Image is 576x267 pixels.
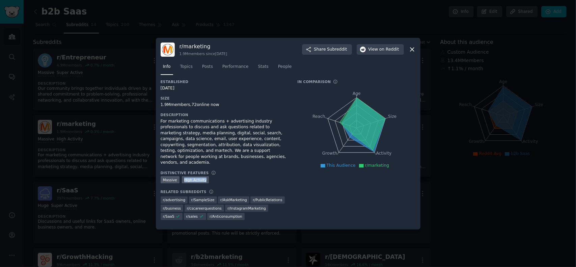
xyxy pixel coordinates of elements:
button: Viewon Reddit [357,44,404,55]
span: Posts [202,64,213,70]
span: r/ cscareerquestions [187,206,222,211]
a: Stats [256,61,271,75]
div: 1.9M members, 72 online now [161,102,288,108]
span: r/marketing [365,163,389,168]
tspan: Reach [312,114,325,118]
span: Share [314,47,347,53]
span: View [368,47,399,53]
span: Stats [258,64,269,70]
div: High Activity [182,176,209,183]
span: r/ AskMarketing [220,197,247,202]
h3: Established [161,79,288,84]
button: ShareSubreddit [302,44,352,55]
span: on Reddit [379,47,399,53]
span: r/ Anticonsumption [210,214,242,219]
span: r/ PublicRelations [253,197,282,202]
a: Info [161,61,173,75]
div: For marketing communications + advertising industry professionals to discuss and ask questions re... [161,118,288,166]
span: r/ advertising [163,197,186,202]
a: Topics [178,61,195,75]
tspan: Activity [376,151,391,156]
span: People [278,64,292,70]
a: Performance [220,61,251,75]
tspan: Size [388,114,396,118]
span: r/ SampleSize [191,197,215,202]
h3: Size [161,96,288,101]
span: r/ InstagramMarketing [227,206,266,211]
h3: r/ marketing [180,43,227,50]
span: r/ business [163,206,181,211]
span: r/ sales [186,214,198,219]
img: marketing [161,43,175,57]
span: Subreddit [327,47,347,53]
span: r/ SaaS [163,214,174,219]
div: Massive [161,176,180,183]
tspan: Growth [322,151,337,156]
div: [DATE] [161,85,288,91]
span: Topics [180,64,193,70]
tspan: Age [353,91,361,96]
h3: Distinctive Features [161,170,209,175]
a: People [276,61,294,75]
span: Performance [222,64,249,70]
h3: In Comparison [298,79,331,84]
span: This Audience [327,163,356,168]
h3: Description [161,112,288,117]
a: Posts [200,61,215,75]
h3: Related Subreddits [161,189,207,194]
div: 1.9M members since [DATE] [180,51,227,56]
span: Info [163,64,171,70]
